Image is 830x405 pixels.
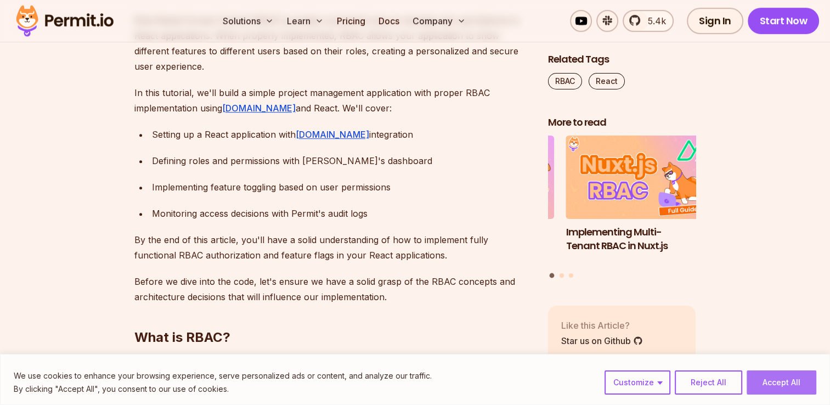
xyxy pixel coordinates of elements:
[14,369,432,383] p: We use cookies to enhance your browsing experience, serve personalized ads or content, and analyz...
[218,10,278,32] button: Solutions
[675,370,742,395] button: Reject All
[134,232,530,263] p: By the end of this article, you'll have a solid understanding of how to implement fully functiona...
[152,153,530,168] div: Defining roles and permissions with [PERSON_NAME]'s dashboard
[566,226,714,253] h3: Implementing Multi-Tenant RBAC in Nuxt.js
[550,273,555,278] button: Go to slide 1
[296,129,369,140] a: [DOMAIN_NAME]
[283,10,328,32] button: Learn
[408,10,470,32] button: Company
[561,319,643,332] p: Like this Article?
[566,136,714,267] li: 1 of 3
[222,103,296,114] a: [DOMAIN_NAME]
[406,136,554,220] img: Policy-Based Access Control (PBAC) Isn’t as Great as You Think
[152,206,530,221] div: Monitoring access decisions with Permit's audit logs
[406,136,554,267] li: 3 of 3
[561,334,643,347] a: Star us on Github
[641,14,666,27] span: 5.4k
[569,273,573,278] button: Go to slide 3
[589,73,625,89] a: React
[687,8,743,34] a: Sign In
[548,116,696,130] h2: More to read
[134,13,530,74] p: Role-Based Access Control (RBAC) provides a powerful way to manage user permissions in React appl...
[332,10,370,32] a: Pricing
[406,226,554,266] h3: Policy-Based Access Control (PBAC) Isn’t as Great as You Think
[548,136,696,280] div: Posts
[134,274,530,305] p: Before we dive into the code, let's ensure we have a solid grasp of the RBAC concepts and archite...
[152,179,530,195] div: Implementing feature toggling based on user permissions
[134,85,530,116] p: In this tutorial, we'll build a simple project management application with proper RBAC implementa...
[623,10,674,32] a: 5.4k
[548,53,696,66] h2: Related Tags
[374,10,404,32] a: Docs
[152,127,530,142] div: Setting up a React application with integration
[548,73,582,89] a: RBAC
[566,136,714,220] img: Implementing Multi-Tenant RBAC in Nuxt.js
[747,370,816,395] button: Accept All
[560,273,564,278] button: Go to slide 2
[748,8,820,34] a: Start Now
[605,370,670,395] button: Customize
[134,285,530,346] h2: What is RBAC?
[566,136,714,267] a: Implementing Multi-Tenant RBAC in Nuxt.jsImplementing Multi-Tenant RBAC in Nuxt.js
[14,383,432,396] p: By clicking "Accept All", you consent to our use of cookies.
[11,2,118,40] img: Permit logo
